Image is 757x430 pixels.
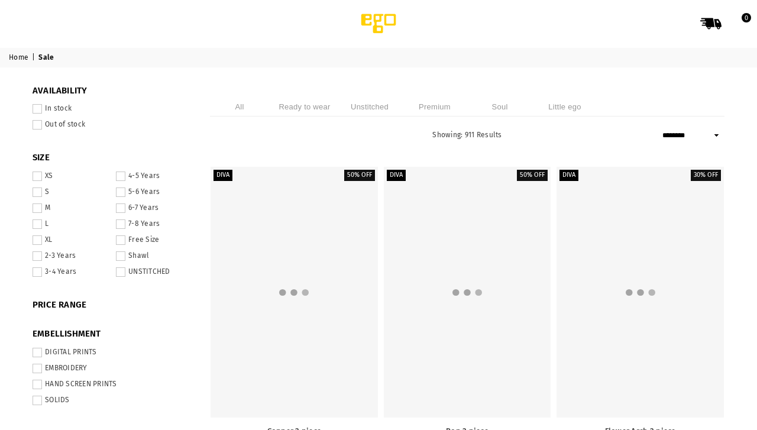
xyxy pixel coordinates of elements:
a: Copper 2 piece [211,167,378,418]
a: Search [674,13,695,34]
a: 0 [727,13,748,34]
li: Premium [405,97,464,117]
label: UNSTITCHED [116,267,192,277]
label: 2-3 Years [33,251,109,261]
label: HAND SCREEN PRINTS [33,380,192,389]
label: S [33,187,109,197]
span: PRICE RANGE [33,299,192,311]
a: Pop 2 piece [384,167,551,418]
label: L [33,219,109,229]
label: EMBROIDERY [33,364,192,373]
img: Ego [328,12,429,35]
label: 5-6 Years [116,187,192,197]
label: Shawl [116,251,192,261]
a: Flower Arch 2 piece [557,167,724,418]
label: 50% off [344,170,375,181]
span: EMBELLISHMENT [33,328,192,340]
label: Free Size [116,235,192,245]
label: Diva [387,170,406,181]
a: Menu [4,19,25,28]
label: 30% off [691,170,721,181]
label: 4-5 Years [116,172,192,181]
label: In stock [33,104,192,114]
label: 6-7 Years [116,203,192,213]
li: All [210,97,269,117]
label: 3-4 Years [33,267,109,277]
label: Out of stock [33,120,192,130]
span: SIZE [33,152,192,164]
label: SOLIDS [33,396,192,405]
span: | [32,53,37,63]
label: M [33,203,109,213]
label: DIGITAL PRINTS [33,348,192,357]
label: XS [33,172,109,181]
li: Little ego [535,97,594,117]
label: 7-8 Years [116,219,192,229]
label: Diva [559,170,578,181]
span: Availability [33,85,192,97]
label: XL [33,235,109,245]
label: Diva [213,170,232,181]
span: Showing: 911 Results [432,131,502,139]
li: Unstitched [340,97,399,117]
li: Ready to wear [275,97,334,117]
span: Sale [38,53,56,63]
li: Soul [470,97,529,117]
span: 0 [742,13,751,22]
a: Home [9,53,30,63]
label: 50% off [517,170,548,181]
